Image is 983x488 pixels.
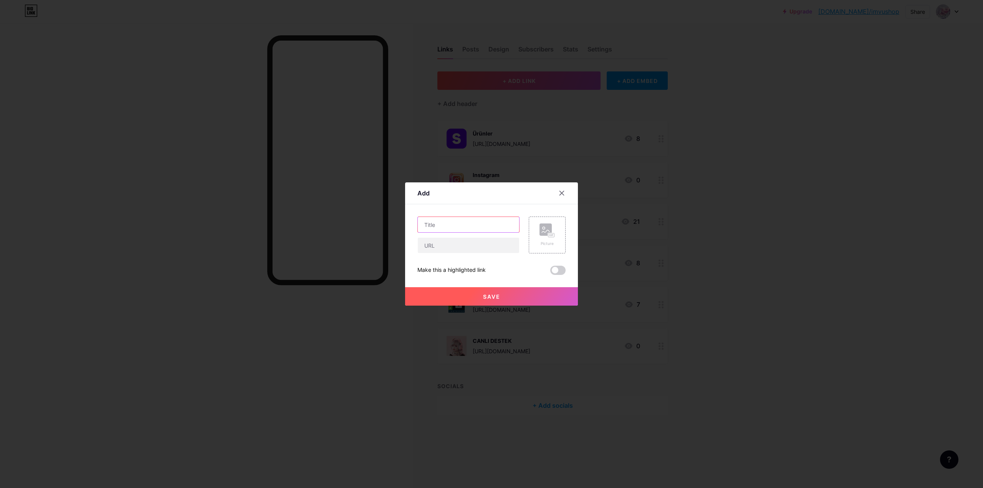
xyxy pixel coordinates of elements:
[418,217,519,232] input: Title
[417,266,486,275] div: Make this a highlighted link
[418,238,519,253] input: URL
[539,241,555,246] div: Picture
[405,287,578,306] button: Save
[417,189,430,198] div: Add
[483,293,500,300] span: Save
